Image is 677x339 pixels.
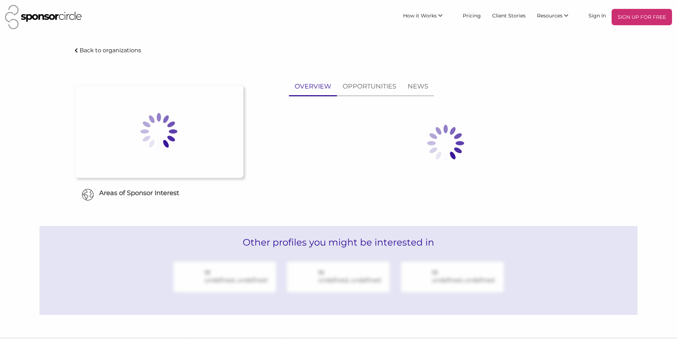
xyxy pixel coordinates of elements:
[408,81,428,92] p: NEWS
[123,96,194,167] img: Loading spinner
[82,189,94,201] img: Globe Icon
[410,108,481,179] img: Loading spinner
[531,9,583,25] li: Resources
[80,47,141,54] p: Back to organizations
[295,81,331,92] p: OVERVIEW
[457,9,487,22] a: Pricing
[5,5,82,29] img: Sponsor Circle Logo
[397,9,457,25] li: How it Works
[39,226,637,259] h2: Other profiles you might be interested in
[343,81,396,92] p: OPPORTUNITIES
[403,12,437,19] span: How it Works
[614,12,669,22] p: SIGN UP FOR FREE
[487,9,531,22] a: Client Stories
[69,189,249,198] h6: Areas of Sponsor Interest
[583,9,612,22] a: Sign In
[537,12,563,19] span: Resources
